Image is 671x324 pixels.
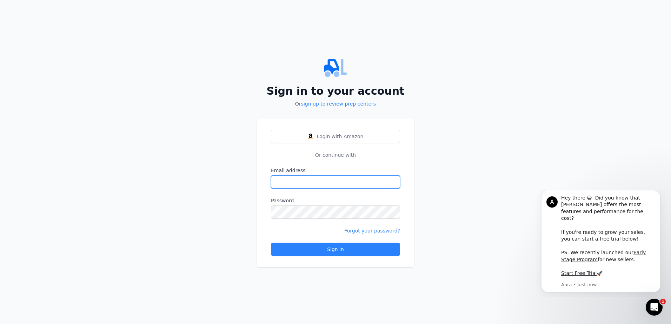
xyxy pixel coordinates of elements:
p: Or [257,100,414,107]
p: Message from Aura, sent Just now [31,91,125,97]
a: sign up to review prep centers [301,101,376,107]
label: Password [271,197,400,204]
span: Login with Amazon [317,133,364,140]
div: Message content [31,4,125,90]
span: Or continue with [312,151,359,158]
div: Hey there 😀 Did you know that [PERSON_NAME] offers the most features and performance for the cost... [31,4,125,87]
h2: Sign in to your account [257,85,414,97]
img: Login with Amazon [308,134,313,139]
a: Forgot your password? [344,228,400,234]
img: PrepCenter [257,57,414,79]
div: Sign in [277,246,394,253]
iframe: Intercom live chat [646,299,663,316]
a: Start Free Trial [31,80,66,86]
div: Profile image for Aura [16,6,27,17]
label: Email address [271,167,400,174]
button: Sign in [271,243,400,256]
b: 🚀 [66,80,72,86]
iframe: Intercom notifications message [531,190,671,297]
span: 1 [660,299,666,304]
button: Login with AmazonLogin with Amazon [271,130,400,143]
